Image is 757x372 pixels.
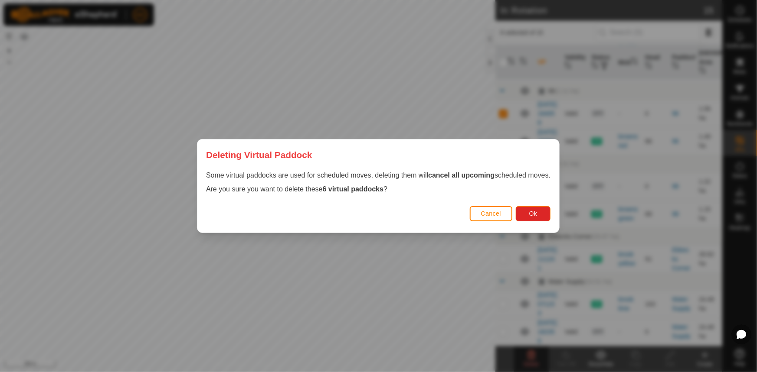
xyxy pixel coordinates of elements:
[206,171,551,179] span: Some virtual paddocks are used for scheduled moves, deleting them will scheduled moves.
[323,185,384,193] strong: 6 virtual paddocks
[470,206,513,221] button: Cancel
[481,210,501,217] span: Cancel
[516,206,551,221] button: Ok
[429,171,495,179] strong: cancel all upcoming
[206,185,387,193] span: Are you sure you want to delete these ?
[529,210,537,217] span: Ok
[206,148,312,162] span: Deleting Virtual Paddock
